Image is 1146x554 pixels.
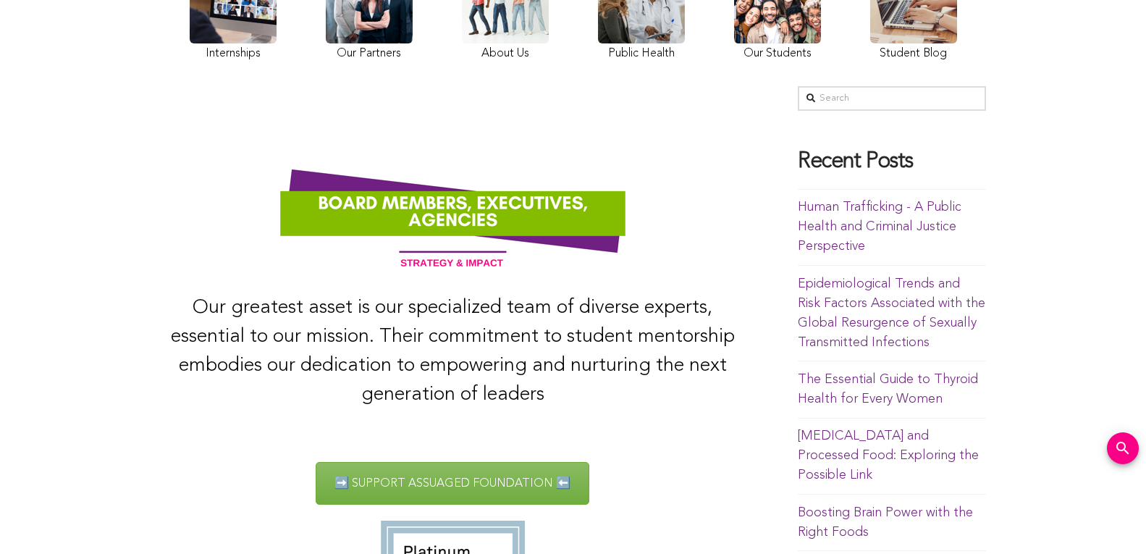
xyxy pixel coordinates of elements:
span: Our greatest asset is our specialized team of diverse experts, essential to our mission. Their co... [171,298,735,405]
a: Boosting Brain Power with the Right Foods [798,506,973,539]
iframe: Chat Widget [1074,484,1146,554]
a: [MEDICAL_DATA] and Processed Food: Exploring the Possible Link [798,429,979,482]
a: Epidemiological Trends and Risk Factors Associated with the Global Resurgence of Sexually Transmi... [798,277,985,349]
a: The Essential Guide to Thyroid Health for Every Women [798,373,978,406]
a: Human Trafficking - A Public Health and Criminal Justice Perspective [798,201,961,253]
a: ➡️ SUPPORT ASSUAGED FOUNDATION ⬅️ [316,462,589,505]
h4: Recent Posts [798,150,986,175]
img: Dream-Team-Team-Stand-Up-Loyal-Board-Members-Banner-Assuaged [161,138,745,284]
input: Search [798,86,986,111]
